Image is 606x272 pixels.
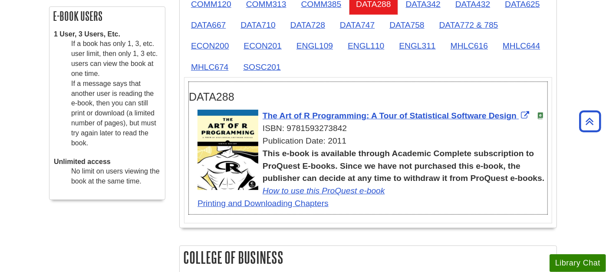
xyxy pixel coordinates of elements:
a: DATA758 [382,14,431,36]
a: DATA747 [333,14,382,36]
a: Link opens in new window [263,111,531,120]
h3: DATA288 [189,91,547,103]
button: Library Chat [550,254,606,272]
dt: 1 User, 3 Users, Etc. [54,29,161,39]
a: ECON201 [237,35,288,56]
dd: If a book has only 1, 3, etc. user limit, then only 1, 3 etc. users can view the book at one time... [71,39,161,148]
div: ISBN: 9781593273842 [198,122,547,135]
a: DATA728 [283,14,332,36]
a: ECON200 [184,35,236,56]
img: Cover Art [198,110,258,190]
a: How to use this ProQuest e-book [263,186,385,195]
a: Back to Top [576,115,604,127]
a: MHLC644 [496,35,547,56]
a: ENGL311 [392,35,442,56]
dt: Unlimited access [54,157,161,167]
a: MHLC674 [184,56,235,78]
a: SOSC201 [236,56,287,78]
img: e-Book [537,112,544,119]
h2: College of Business [180,246,557,269]
a: DATA710 [234,14,282,36]
a: Printing and Downloading Chapters [198,199,329,208]
dd: No limit on users viewing the book at the same time. [71,167,161,187]
span: The Art of R Programming: A Tour of Statistical Software Design [263,111,517,120]
div: Publication Date: 2011 [198,135,547,147]
a: DATA772 & 785 [432,14,505,36]
a: MHLC616 [444,35,495,56]
a: ENGL110 [341,35,391,56]
a: DATA667 [184,14,233,36]
h2: E-book Users [49,7,165,25]
a: ENGL109 [290,35,340,56]
b: This e-book is available through Academic Complete subscription to ProQuest E-books. Since we hav... [263,149,544,183]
